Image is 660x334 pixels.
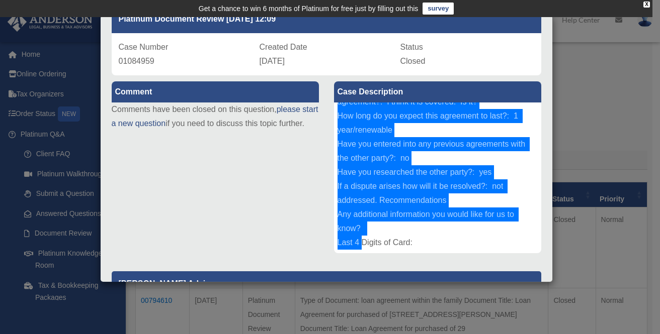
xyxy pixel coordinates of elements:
label: Comment [112,81,319,102]
a: please start a new question [112,105,318,128]
p: [PERSON_NAME] Advisors [112,271,541,296]
p: Comments have been closed on this question, if you need to discuss this topic further. [112,102,319,131]
span: Closed [400,57,426,65]
span: [DATE] [260,57,285,65]
a: survey [423,3,454,15]
div: Platinum Document Review [DATE] 12:09 [112,5,541,33]
span: Case Number [119,43,169,51]
div: close [643,2,650,8]
span: 01084959 [119,57,154,65]
span: Created Date [260,43,307,51]
div: Get a chance to win 6 months of Platinum for free just by filling out this [199,3,419,15]
span: Status [400,43,423,51]
label: Case Description [334,81,541,102]
div: Type of Document: Independent Contractor for existing business Document Title: NW_Tap_Connection_... [334,102,541,253]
